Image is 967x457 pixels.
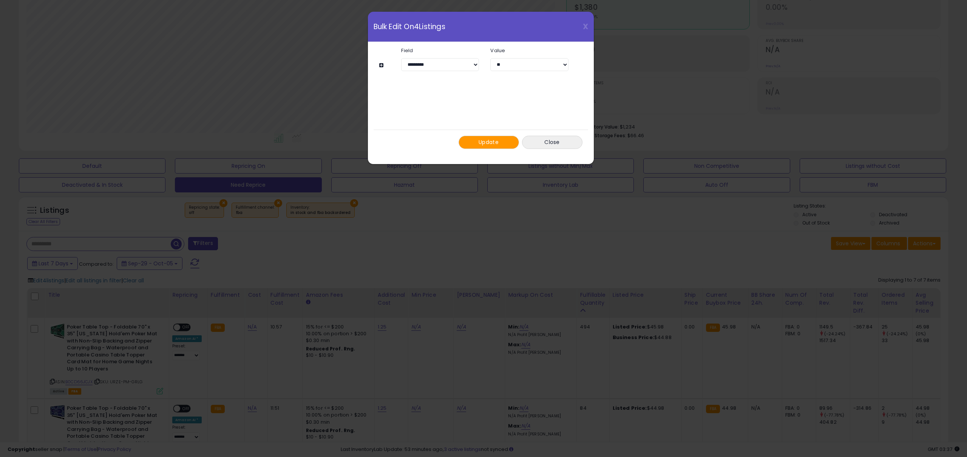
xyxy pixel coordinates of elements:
[583,21,588,32] span: X
[479,138,499,146] span: Update
[395,48,485,53] label: Field
[485,48,574,53] label: Value
[522,136,582,149] button: Close
[374,23,445,30] span: Bulk Edit On 4 Listings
